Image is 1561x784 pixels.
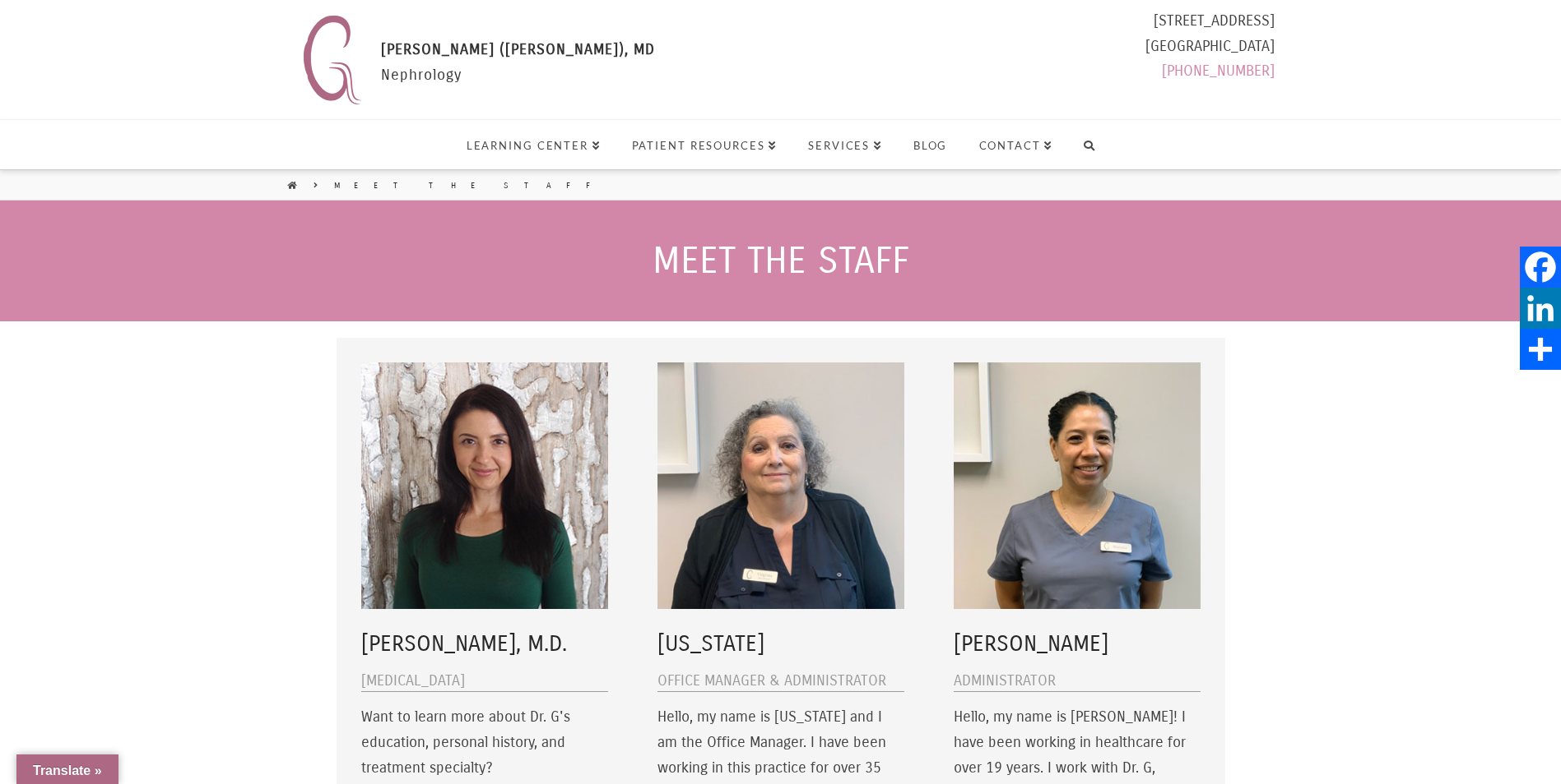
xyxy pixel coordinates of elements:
[334,180,606,191] a: Meet the Staff
[913,141,948,151] span: Blog
[381,37,655,111] div: Nephrology
[1520,247,1561,288] a: Facebook
[295,8,369,111] img: Nephrology
[954,671,1201,692] h6: Administrator
[792,120,897,169] a: Services
[1145,8,1275,90] div: [STREET_ADDRESS] [GEOGRAPHIC_DATA]
[897,120,963,169] a: Blog
[1520,288,1561,329] a: LinkedIn
[361,362,608,609] img: Team-DrG.jpg
[657,362,904,609] img: Virginia.jpg
[963,120,1068,169] a: Contact
[467,141,601,151] span: Learning Center
[1162,62,1275,80] a: [PHONE_NUMBER]
[954,362,1201,609] img: Mariana.jpg
[616,120,792,169] a: Patient Resources
[361,629,608,660] h5: [PERSON_NAME], M.D.
[632,141,777,151] span: Patient Resources
[33,763,102,777] span: Translate »
[954,629,1201,660] h5: [PERSON_NAME]
[450,120,616,169] a: Learning Center
[381,40,655,58] span: [PERSON_NAME] ([PERSON_NAME]), MD
[657,671,904,692] h6: Office Manager & Administrator
[361,671,608,692] h6: [MEDICAL_DATA]
[808,141,882,151] span: Services
[657,629,904,660] h5: [US_STATE]
[979,141,1053,151] span: Contact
